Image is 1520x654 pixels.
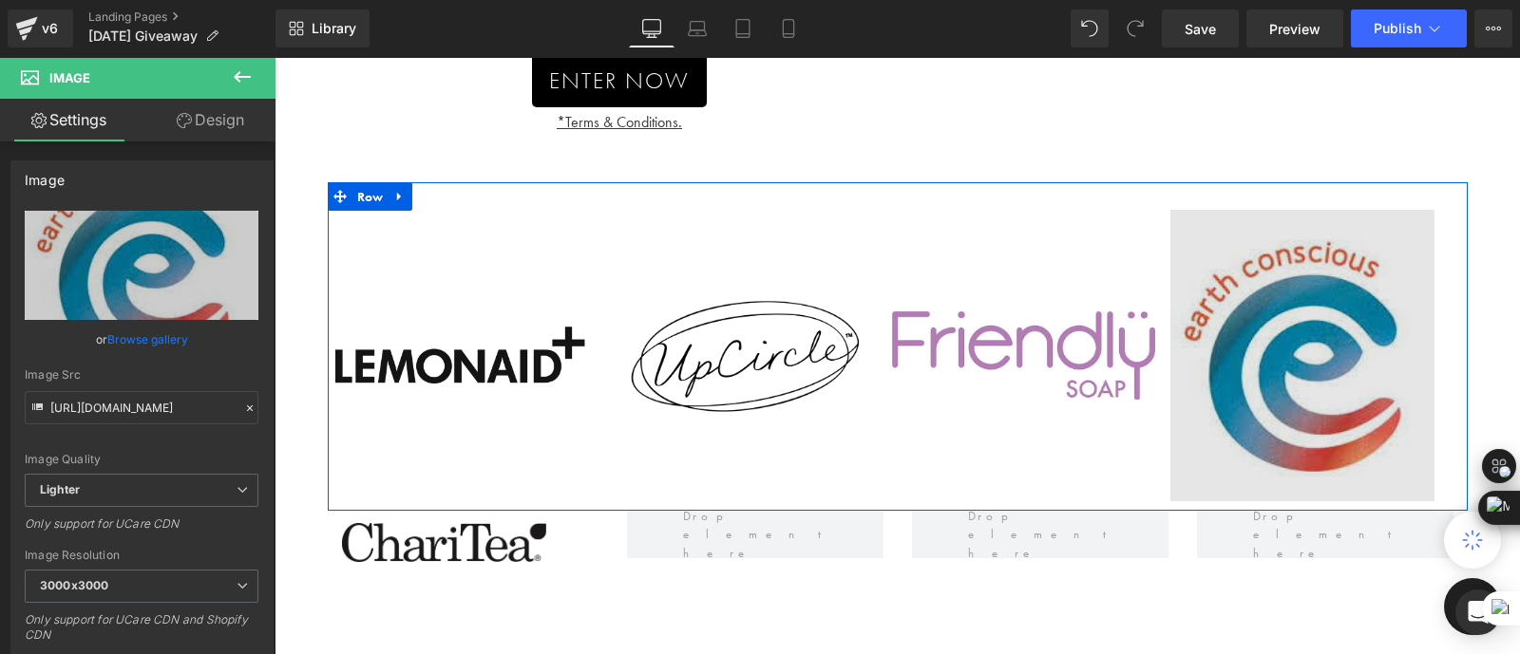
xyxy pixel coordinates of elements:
[674,9,720,47] a: Laptop
[8,9,73,47] a: v6
[78,125,114,154] span: Row
[282,55,408,75] a: *Terms & Conditions.
[1116,9,1154,47] button: Redo
[1455,589,1501,635] div: Open Intercom Messenger
[25,368,258,382] div: Image Src
[25,549,258,562] div: Image Resolution
[40,578,108,592] b: 3000x3000
[275,7,414,41] span: ENTER NOW
[312,20,356,37] span: Library
[107,323,188,356] a: Browse gallery
[88,28,198,44] span: [DATE] Giveaway
[1351,9,1467,47] button: Publish
[25,516,258,544] div: Only support for UCare CDN
[1269,19,1320,39] span: Preview
[720,9,766,47] a: Tablet
[38,16,62,41] div: v6
[1474,9,1512,47] button: More
[766,9,811,47] a: Mobile
[629,9,674,47] a: Desktop
[40,482,80,496] b: Lighter
[1374,21,1421,36] span: Publish
[113,125,138,154] a: Expand / Collapse
[49,70,90,85] span: Image
[25,391,258,424] input: Link
[25,329,258,349] div: or
[25,453,258,466] div: Image Quality
[88,9,275,25] a: Landing Pages
[142,99,279,141] a: Design
[1185,19,1216,39] span: Save
[275,9,370,47] a: New Library
[1071,9,1109,47] button: Undo
[25,161,65,188] div: Image
[1246,9,1343,47] a: Preview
